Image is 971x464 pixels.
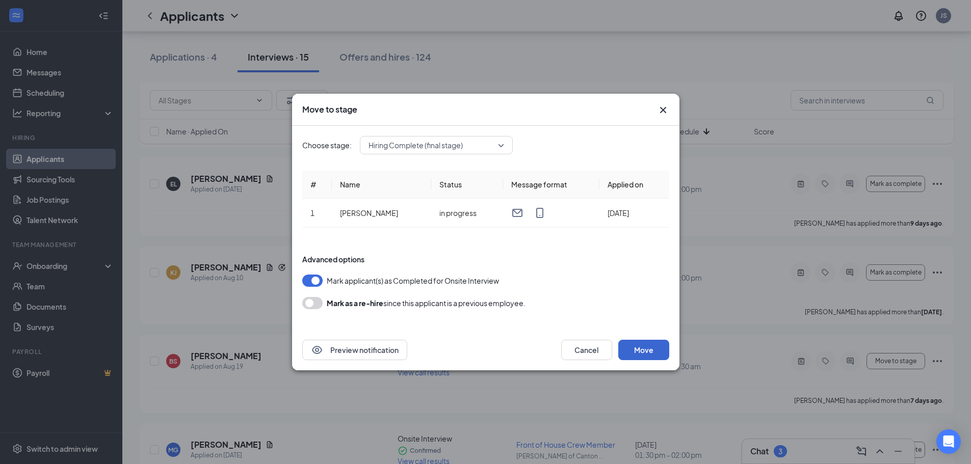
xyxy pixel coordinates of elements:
[302,254,669,264] div: Advanced options
[511,207,523,219] svg: Email
[657,104,669,116] svg: Cross
[310,208,314,217] span: 1
[561,340,612,360] button: Cancel
[369,138,463,153] span: Hiring Complete (final stage)
[431,199,503,228] td: in progress
[332,199,431,228] td: [PERSON_NAME]
[657,104,669,116] button: Close
[327,297,526,309] div: since this applicant is a previous employee.
[599,171,669,199] th: Applied on
[327,298,383,308] b: Mark as a re-hire
[302,140,352,151] span: Choose stage:
[936,429,961,454] div: Open Intercom Messenger
[311,344,323,356] svg: Eye
[431,171,503,199] th: Status
[618,340,669,360] button: Move
[302,171,332,199] th: #
[534,207,546,219] svg: MobileSms
[503,171,600,199] th: Message format
[302,104,357,115] h3: Move to stage
[327,275,499,287] span: Mark applicant(s) as Completed for Onsite Interview
[599,199,669,228] td: [DATE]
[302,340,407,360] button: EyePreview notification
[332,171,431,199] th: Name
